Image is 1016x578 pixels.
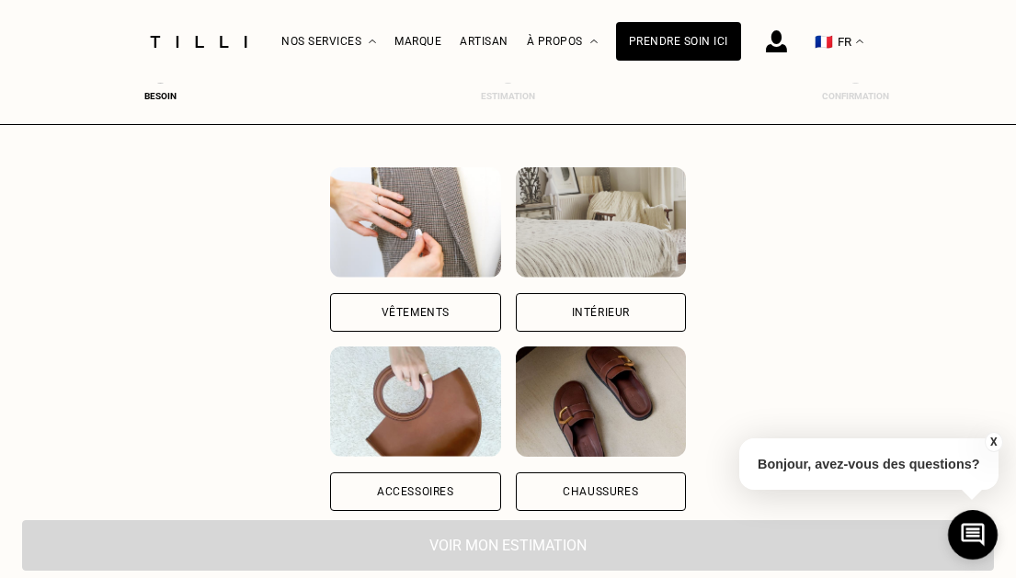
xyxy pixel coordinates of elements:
img: Chaussures [516,346,686,457]
div: Intérieur [572,307,630,318]
img: Menu déroulant [369,40,376,44]
div: À propos [527,1,598,83]
div: Besoin [123,91,197,101]
img: Menu déroulant à propos [590,40,598,44]
img: icône connexion [766,30,787,52]
a: Marque [394,35,441,48]
p: Bonjour, avez-vous des questions? [739,438,999,490]
img: menu déroulant [856,40,863,44]
div: Chaussures [563,486,638,497]
div: Nos services [281,1,376,83]
div: Confirmation [819,91,893,101]
img: Intérieur [516,167,686,278]
div: Vêtements [382,307,450,318]
span: 🇫🇷 [815,33,833,51]
a: Artisan [460,35,508,48]
button: 🇫🇷 FR [805,1,873,83]
img: Logo du service de couturière Tilli [143,36,254,48]
img: Accessoires [330,346,500,457]
div: Estimation [472,91,545,101]
button: X [984,432,1002,452]
div: Accessoires [377,486,454,497]
a: Prendre soin ici [616,22,741,61]
img: Vêtements [330,167,500,278]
